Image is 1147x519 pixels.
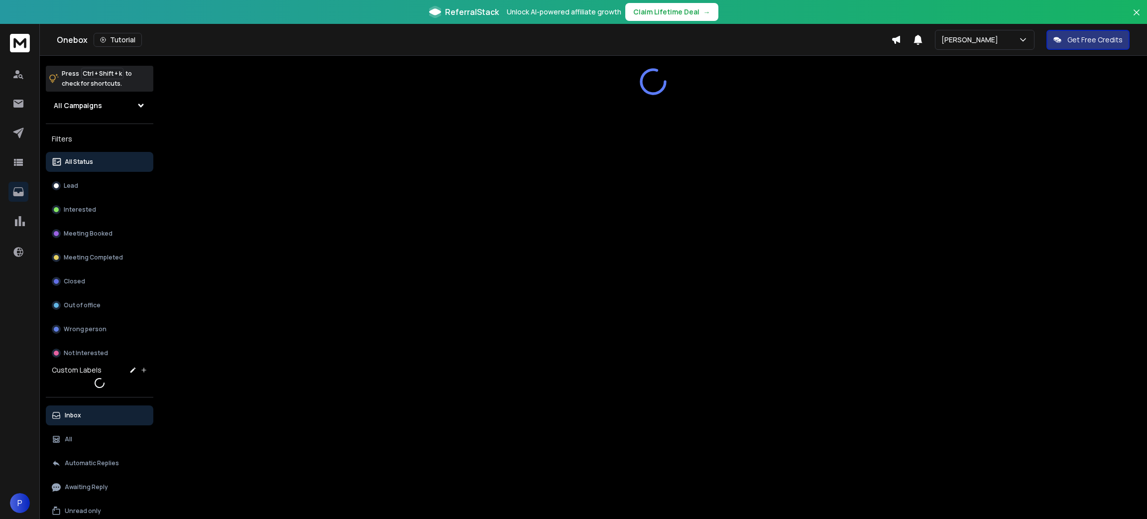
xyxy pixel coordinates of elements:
[81,68,123,79] span: Ctrl + Shift + k
[46,176,153,196] button: Lead
[1046,30,1130,50] button: Get Free Credits
[52,365,102,375] h3: Custom Labels
[46,405,153,425] button: Inbox
[64,349,108,357] p: Not Interested
[703,7,710,17] span: →
[64,325,107,333] p: Wrong person
[445,6,499,18] span: ReferralStack
[65,411,81,419] p: Inbox
[64,254,123,261] p: Meeting Completed
[46,453,153,473] button: Automatic Replies
[64,206,96,214] p: Interested
[10,493,30,513] button: P
[46,271,153,291] button: Closed
[64,230,113,238] p: Meeting Booked
[941,35,1002,45] p: [PERSON_NAME]
[65,483,108,491] p: Awaiting Reply
[507,7,621,17] p: Unlock AI-powered affiliate growth
[65,435,72,443] p: All
[46,152,153,172] button: All Status
[1130,6,1143,30] button: Close banner
[46,429,153,449] button: All
[94,33,142,47] button: Tutorial
[65,459,119,467] p: Automatic Replies
[46,132,153,146] h3: Filters
[46,343,153,363] button: Not Interested
[57,33,891,47] div: Onebox
[64,182,78,190] p: Lead
[46,319,153,339] button: Wrong person
[64,277,85,285] p: Closed
[46,224,153,244] button: Meeting Booked
[54,101,102,111] h1: All Campaigns
[65,507,101,515] p: Unread only
[1067,35,1123,45] p: Get Free Credits
[46,295,153,315] button: Out of office
[46,200,153,220] button: Interested
[46,96,153,116] button: All Campaigns
[62,69,132,89] p: Press to check for shortcuts.
[65,158,93,166] p: All Status
[64,301,101,309] p: Out of office
[625,3,718,21] button: Claim Lifetime Deal→
[46,477,153,497] button: Awaiting Reply
[46,248,153,267] button: Meeting Completed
